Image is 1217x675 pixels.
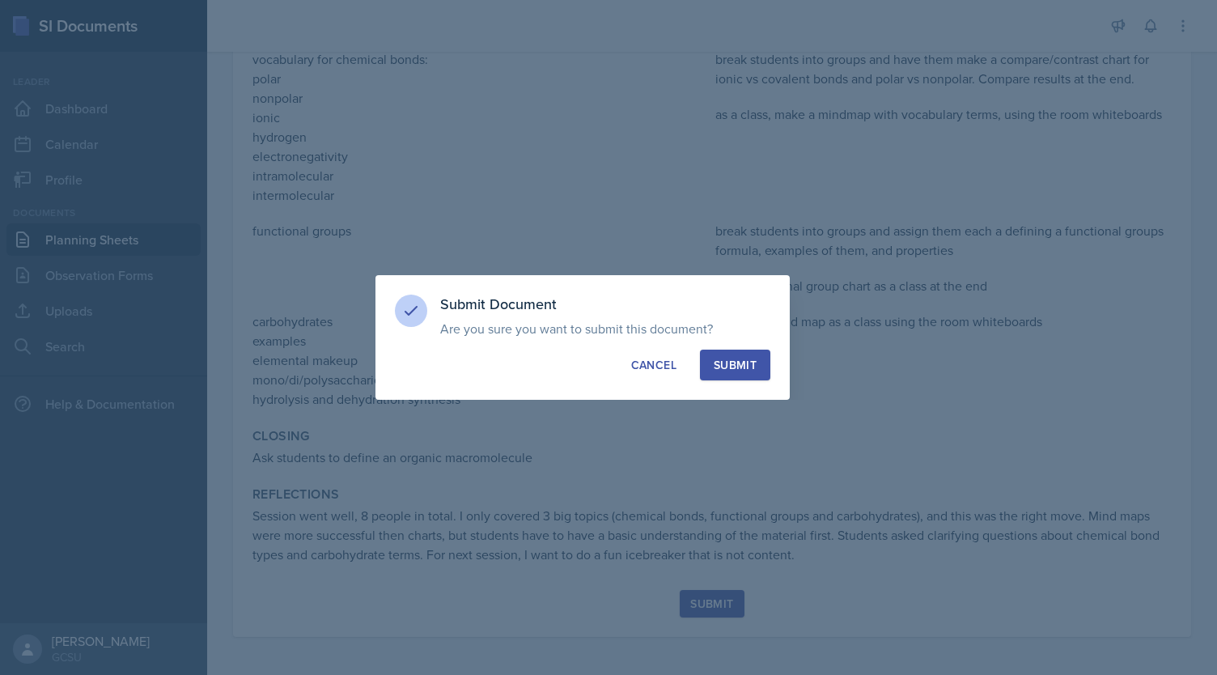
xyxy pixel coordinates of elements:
[617,350,690,380] button: Cancel
[631,357,676,373] div: Cancel
[440,295,770,314] h3: Submit Document
[440,321,770,337] p: Are you sure you want to submit this document?
[700,350,770,380] button: Submit
[714,357,757,373] div: Submit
